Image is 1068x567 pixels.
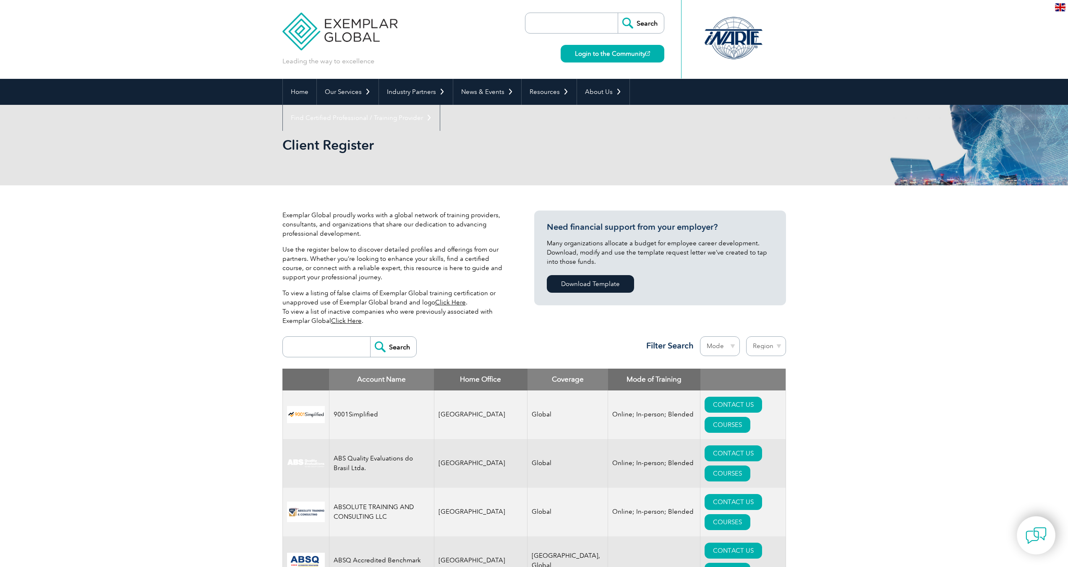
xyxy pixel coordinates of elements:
[608,439,700,488] td: Online; In-person; Blended
[705,466,750,481] a: COURSES
[435,299,466,306] a: Click Here
[1026,525,1047,546] img: contact-chat.png
[705,417,750,433] a: COURSES
[608,390,700,439] td: Online; In-person; Blended
[1055,3,1065,11] img: en
[522,79,577,105] a: Resources
[618,13,664,33] input: Search
[527,488,608,536] td: Global
[282,289,509,325] p: To view a listing of false claims of Exemplar Global training certification or unapproved use of ...
[527,390,608,439] td: Global
[434,488,527,536] td: [GEOGRAPHIC_DATA]
[608,488,700,536] td: Online; In-person; Blended
[370,337,416,357] input: Search
[547,222,773,232] h3: Need financial support from your employer?
[287,502,325,522] img: 16e092f6-eadd-ed11-a7c6-00224814fd52-logo.png
[608,369,700,390] th: Mode of Training: activate to sort column ascending
[641,341,694,351] h3: Filter Search
[282,245,509,282] p: Use the register below to discover detailed profiles and offerings from our partners. Whether you...
[282,138,635,152] h2: Client Register
[283,105,440,131] a: Find Certified Professional / Training Provider
[287,459,325,468] img: c92924ac-d9bc-ea11-a814-000d3a79823d-logo.jpg
[547,275,634,293] a: Download Template
[705,494,762,510] a: CONTACT US
[317,79,379,105] a: Our Services
[434,390,527,439] td: [GEOGRAPHIC_DATA]
[645,51,650,56] img: open_square.png
[282,57,374,66] p: Leading the way to excellence
[705,397,762,413] a: CONTACT US
[705,445,762,461] a: CONTACT US
[283,79,316,105] a: Home
[434,439,527,488] td: [GEOGRAPHIC_DATA]
[700,369,786,390] th: : activate to sort column ascending
[329,390,434,439] td: 9001Simplified
[329,488,434,536] td: ABSOLUTE TRAINING AND CONSULTING LLC
[705,543,762,559] a: CONTACT US
[329,439,434,488] td: ABS Quality Evaluations do Brasil Ltda.
[561,45,664,62] a: Login to the Community
[434,369,527,390] th: Home Office: activate to sort column ascending
[453,79,521,105] a: News & Events
[577,79,629,105] a: About Us
[379,79,453,105] a: Industry Partners
[705,514,750,530] a: COURSES
[329,369,434,390] th: Account Name: activate to sort column descending
[331,317,362,325] a: Click Here
[282,211,509,238] p: Exemplar Global proudly works with a global network of training providers, consultants, and organ...
[287,406,325,423] img: 37c9c059-616f-eb11-a812-002248153038-logo.png
[547,239,773,266] p: Many organizations allocate a budget for employee career development. Download, modify and use th...
[527,369,608,390] th: Coverage: activate to sort column ascending
[527,439,608,488] td: Global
